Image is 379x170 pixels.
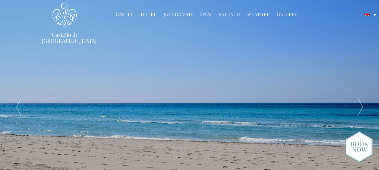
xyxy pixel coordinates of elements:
[42,32,87,44] a: Castello di [GEOGRAPHIC_DATA]
[247,11,270,18] a: Weather
[141,11,156,18] a: Hotel
[52,2,77,28] img: Castello di Ugento
[219,11,240,18] a: Salento
[365,13,370,16] img: English
[346,131,373,162] img: new-booknow.png
[277,11,297,18] a: Gallery
[164,11,212,18] a: [GEOGRAPHIC_DATA]
[116,11,134,18] a: Castle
